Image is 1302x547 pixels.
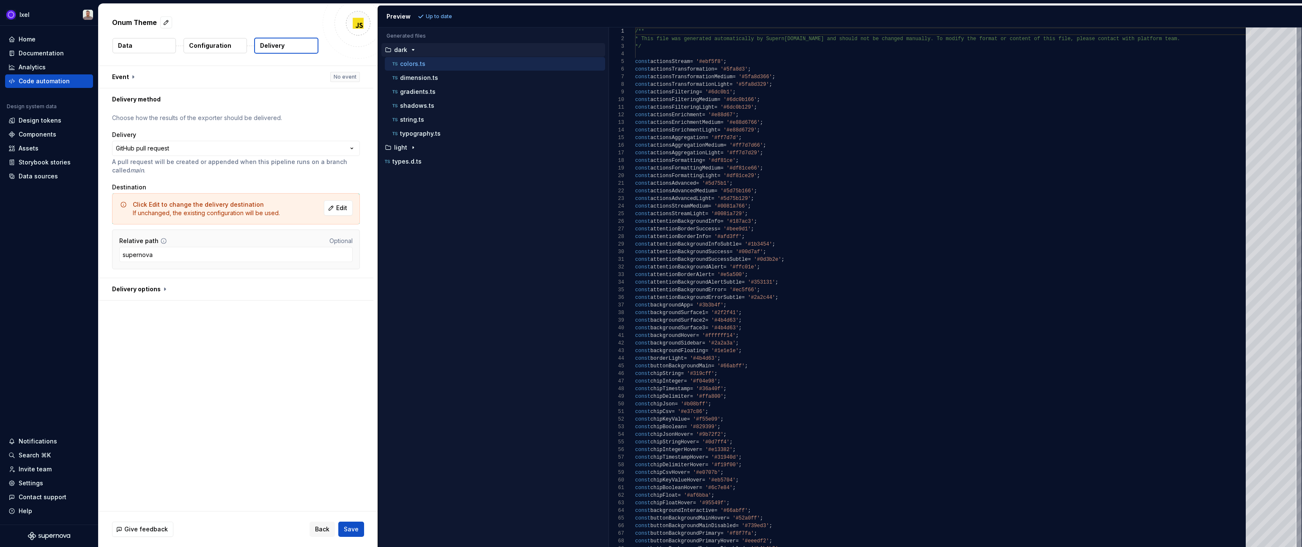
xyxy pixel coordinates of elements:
span: actionsEnrichment [650,112,702,118]
span: ; [733,89,736,95]
div: 35 [609,286,624,294]
span: ; [751,226,754,232]
span: '#1b3454' [745,241,773,247]
span: const [635,241,650,247]
span: = [718,127,721,133]
button: dark [381,45,605,55]
a: Home [5,33,93,46]
span: '#187ac3' [726,219,754,224]
div: 1 [609,27,624,35]
div: 37 [609,301,624,309]
div: Storybook stories [19,158,71,167]
span: backgroundSurface1 [650,310,705,316]
div: 39 [609,317,624,324]
div: 5 [609,58,624,66]
button: Give feedback [112,522,173,537]
span: actionsTransformation [650,66,714,72]
p: Delivery [260,41,285,50]
span: attentionBackgroundAlertSubtle [650,279,742,285]
span: actionsFiltering [650,89,699,95]
div: Help [19,507,32,515]
span: = [699,89,702,95]
span: ; [763,249,766,255]
span: = [742,279,745,285]
div: 21 [609,180,624,187]
span: ; [745,272,748,278]
i: main [130,167,144,174]
span: attentionBackgroundSuccess [650,249,729,255]
button: Help [5,504,93,518]
span: ; [763,142,766,148]
span: = [721,150,724,156]
p: A pull request will be created or appended when this pipeline runs on a branch called . [112,158,360,175]
span: actionsAdvancedLight [650,196,711,202]
span: = [724,142,726,148]
span: const [635,264,650,270]
span: [DOMAIN_NAME] and should not be changed manually. To modi [784,36,958,42]
span: const [635,120,650,126]
span: = [696,181,699,186]
span: '#ffc01e' [730,264,757,270]
span: = [721,120,724,126]
button: light [381,143,605,152]
span: ; [748,66,751,72]
button: dimension.ts [385,73,605,82]
span: ; [781,257,784,263]
p: Up to date [426,13,452,20]
div: Preview [386,12,411,21]
span: '#5d75b1' [702,181,730,186]
div: Code automation [19,77,70,85]
a: Supernova Logo [28,532,70,540]
span: = [705,317,708,323]
span: ; [736,112,739,118]
div: Components [19,130,56,139]
span: ; [757,264,760,270]
span: '#df81ce' [708,158,736,164]
span: '#2a2c44' [748,295,776,301]
div: Home [19,35,36,44]
span: const [635,279,650,285]
span: ; [751,196,754,202]
span: ; [760,120,763,126]
span: '#00d7af' [736,249,763,255]
div: 10 [609,96,624,104]
span: const [635,97,650,103]
span: = [748,257,751,263]
span: = [715,104,718,110]
span: attentionBackgroundErrorSubtle [650,295,742,301]
div: Search ⌘K [19,451,51,459]
span: '#353131' [748,279,776,285]
span: '#5fa8d329' [736,82,769,88]
div: 24 [609,202,624,210]
span: ; [769,82,772,88]
span: = [742,295,745,301]
p: Configuration [189,41,231,50]
span: actionsAggregationLight [650,150,721,156]
span: attentionBackgroundInfoSubtle [650,241,739,247]
button: Data [112,38,176,53]
span: actionsFormattingMedium [650,165,721,171]
span: const [635,82,650,88]
span: ; [748,203,751,209]
span: const [635,173,650,179]
span: ; [776,279,778,285]
span: backgroundApp [650,302,690,308]
span: const [635,310,650,316]
span: const [635,127,650,133]
span: = [721,219,724,224]
p: dimension.ts [400,74,438,81]
div: 9 [609,88,624,96]
span: '#4b4d63' [711,317,739,323]
div: 18 [609,157,624,164]
span: const [635,302,650,308]
div: Notifications [19,437,57,446]
div: Analytics [19,63,46,71]
span: * This file was generated automatically by Supern [635,36,784,42]
span: '#5fa8d366' [739,74,772,80]
span: '#bee9d1' [724,226,751,232]
span: actionsTransformationLight [650,82,729,88]
span: actionsAggregationMedium [650,142,724,148]
button: typography.ts [385,129,605,138]
div: 7 [609,73,624,81]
